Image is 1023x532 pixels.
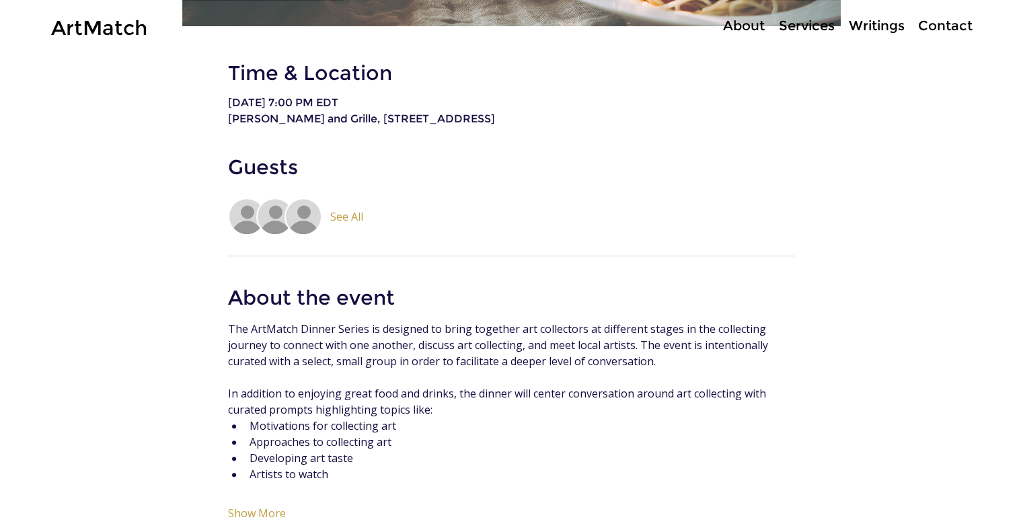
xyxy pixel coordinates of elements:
[250,451,353,465] span: Developing art taste
[250,434,391,449] span: Approaches to collecting art
[716,16,771,36] a: About
[250,467,328,482] span: Artists to watch
[228,506,286,520] button: Show More
[228,154,795,180] h2: Guests
[228,112,795,126] p: [PERSON_NAME] and Grille, [STREET_ADDRESS]
[250,418,396,433] span: Motivations for collecting art
[771,16,841,36] a: Services
[228,321,771,369] span: The ArtMatch Dinner Series is designed to bring together art collectors at different stages in th...
[330,210,363,223] button: See All
[911,16,979,36] a: Contact
[51,15,147,40] a: ArtMatch
[228,386,769,417] span: In addition to enjoying great food and drinks, the dinner will center conversation around art col...
[228,96,795,110] p: [DATE] 7:00 PM EDT
[228,60,795,86] h2: Time & Location
[228,284,795,311] h2: About the event
[673,16,979,36] nav: Site
[841,16,911,36] a: Writings
[842,16,911,36] p: Writings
